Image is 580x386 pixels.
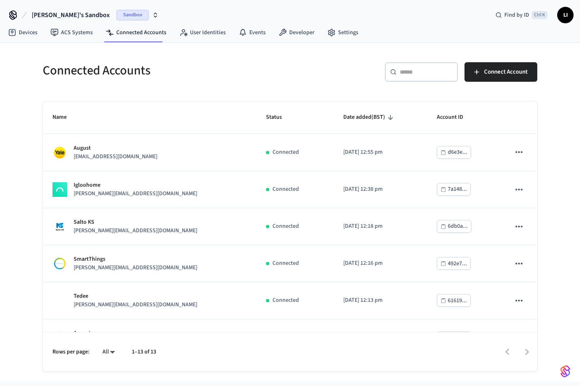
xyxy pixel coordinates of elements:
[489,8,554,22] div: Find by IDCtrl K
[99,346,119,358] div: All
[484,67,528,77] span: Connect Account
[343,296,417,305] p: [DATE] 12:13 pm
[74,153,157,161] p: [EMAIL_ADDRESS][DOMAIN_NAME]
[2,25,44,40] a: Devices
[52,182,67,197] img: igloohome_logo
[437,257,471,270] button: 492e7...
[437,294,471,307] button: 61619...
[532,11,547,19] span: Ctrl K
[560,365,570,378] img: SeamLogoGradient.69752ec5.svg
[52,330,67,345] img: Yale Logo, Square
[173,25,232,40] a: User Identities
[321,25,365,40] a: Settings
[74,292,197,301] p: Tedee
[437,331,471,344] button: eb33b...
[343,222,417,231] p: [DATE] 12:18 pm
[74,329,197,338] p: August
[437,183,471,196] button: 7a148...
[52,348,89,356] p: Rows per page:
[343,185,417,194] p: [DATE] 12:38 pm
[558,8,573,22] span: LI
[74,227,197,235] p: [PERSON_NAME][EMAIL_ADDRESS][DOMAIN_NAME]
[74,181,197,190] p: Igloohome
[44,25,99,40] a: ACS Systems
[232,25,272,40] a: Events
[448,296,467,306] div: 61619...
[52,111,77,124] span: Name
[132,348,156,356] p: 1–13 of 13
[437,220,471,233] button: 6db0a...
[32,10,110,20] span: [PERSON_NAME]'s Sandbox
[52,219,67,234] img: Salto KS Logo
[273,185,299,194] p: Connected
[464,62,537,82] button: Connect Account
[448,184,467,194] div: 7a148...
[43,62,285,79] h5: Connected Accounts
[52,145,67,160] img: Yale Logo, Square
[437,111,474,124] span: Account ID
[74,218,197,227] p: Salto KS
[273,296,299,305] p: Connected
[273,222,299,231] p: Connected
[273,259,299,268] p: Connected
[74,255,197,264] p: SmartThings
[448,259,467,269] div: 492e7...
[74,144,157,153] p: August
[52,256,67,271] img: Smartthings Logo, Square
[99,25,173,40] a: Connected Accounts
[116,10,149,20] span: Sandbox
[448,221,468,231] div: 6db0a...
[74,301,197,309] p: [PERSON_NAME][EMAIL_ADDRESS][DOMAIN_NAME]
[272,25,321,40] a: Developer
[266,111,292,124] span: Status
[504,11,529,19] span: Find by ID
[343,111,396,124] span: Date added(BST)
[448,147,467,157] div: d6e3e...
[343,259,417,268] p: [DATE] 12:16 pm
[74,190,197,198] p: [PERSON_NAME][EMAIL_ADDRESS][DOMAIN_NAME]
[273,148,299,157] p: Connected
[437,146,471,159] button: d6e3e...
[74,264,197,272] p: [PERSON_NAME][EMAIL_ADDRESS][DOMAIN_NAME]
[557,7,573,23] button: LI
[343,148,417,157] p: [DATE] 12:55 pm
